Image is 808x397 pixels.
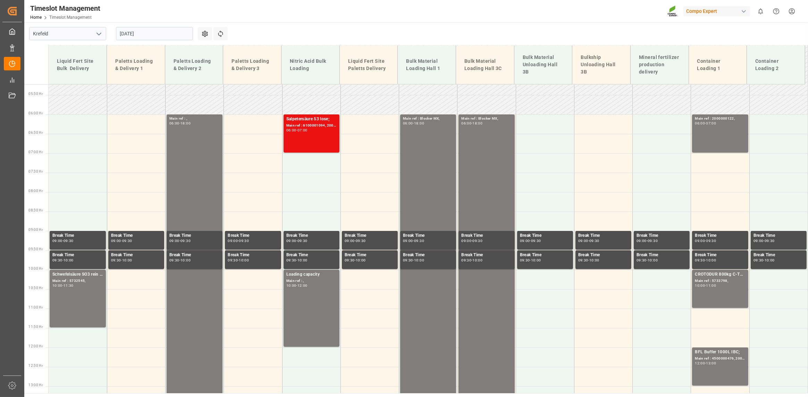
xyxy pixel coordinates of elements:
[180,259,191,262] div: 10:00
[578,252,629,259] div: Break Time
[28,383,43,387] span: 13:00 Hr
[695,271,745,278] div: CROTODUR 800kg C-TYPE BB JP;
[768,3,784,19] button: Help Center
[695,284,705,287] div: 10:00
[706,122,716,125] div: 07:00
[752,55,799,75] div: Container Loading 2
[695,349,745,356] div: BFL Buffer 1000L IBC;
[179,259,180,262] div: -
[754,232,804,239] div: Break Time
[705,122,706,125] div: -
[229,55,276,75] div: Paletts Loading & Delivery 3
[228,239,238,242] div: 09:00
[530,239,531,242] div: -
[706,362,716,365] div: 13:00
[296,239,297,242] div: -
[403,259,413,262] div: 09:30
[28,111,43,115] span: 06:00 Hr
[52,278,103,284] div: Main ref : 5732545,
[414,239,424,242] div: 09:30
[297,284,308,287] div: 12:00
[695,55,741,75] div: Container Loading 1
[695,356,745,362] div: Main ref : 4500000476, 2000000296;
[705,362,706,365] div: -
[28,325,43,329] span: 11:30 Hr
[30,3,100,14] div: Timeslot Management
[228,259,238,262] div: 09:30
[403,55,450,75] div: Bulk Material Loading Hall 1
[169,116,220,122] div: Main ref : ,
[286,123,337,129] div: Main ref : 6100001094, 2000001004;
[520,232,570,239] div: Break Time
[169,252,220,259] div: Break Time
[111,239,121,242] div: 09:00
[588,239,589,242] div: -
[637,232,687,239] div: Break Time
[28,170,43,173] span: 07:30 Hr
[706,259,716,262] div: 10:00
[52,259,62,262] div: 09:30
[296,284,297,287] div: -
[345,55,392,75] div: Liquid Fert Site Paletts Delivery
[297,239,308,242] div: 09:30
[286,252,337,259] div: Break Time
[461,239,471,242] div: 09:00
[121,239,122,242] div: -
[286,271,337,278] div: Loading capacity
[520,252,570,259] div: Break Time
[414,259,424,262] div: 10:00
[29,27,106,40] input: Type to search/select
[637,239,647,242] div: 09:00
[705,239,706,242] div: -
[531,239,541,242] div: 09:30
[589,259,599,262] div: 10:00
[286,284,296,287] div: 10:00
[28,364,43,368] span: 12:30 Hr
[238,239,239,242] div: -
[122,259,132,262] div: 10:00
[695,252,745,259] div: Break Time
[180,122,191,125] div: 18:00
[179,122,180,125] div: -
[111,232,161,239] div: Break Time
[695,122,705,125] div: 06:00
[355,239,356,242] div: -
[238,259,239,262] div: -
[62,284,64,287] div: -
[471,122,472,125] div: -
[179,239,180,242] div: -
[471,259,472,262] div: -
[695,116,745,122] div: Main ref : 2000000122,
[64,259,74,262] div: 10:00
[695,278,745,284] div: Main ref : 5733798,
[62,259,64,262] div: -
[471,239,472,242] div: -
[169,232,220,239] div: Break Time
[28,131,43,135] span: 06:30 Hr
[472,259,482,262] div: 10:00
[297,259,308,262] div: 10:00
[287,55,334,75] div: Nitric Acid Bulk Loading
[345,232,395,239] div: Break Time
[403,116,453,122] div: Main ref : Blocker MX,
[345,239,355,242] div: 09:00
[648,239,658,242] div: 09:30
[705,259,706,262] div: -
[52,232,103,239] div: Break Time
[121,259,122,262] div: -
[754,252,804,259] div: Break Time
[355,259,356,262] div: -
[403,232,453,239] div: Break Time
[28,344,43,348] span: 12:00 Hr
[403,252,453,259] div: Break Time
[28,247,43,251] span: 09:30 Hr
[765,259,775,262] div: 10:00
[28,208,43,212] span: 08:30 Hr
[461,122,471,125] div: 06:00
[461,232,512,239] div: Break Time
[754,259,764,262] div: 09:30
[578,259,588,262] div: 09:30
[763,239,764,242] div: -
[345,252,395,259] div: Break Time
[169,259,179,262] div: 09:30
